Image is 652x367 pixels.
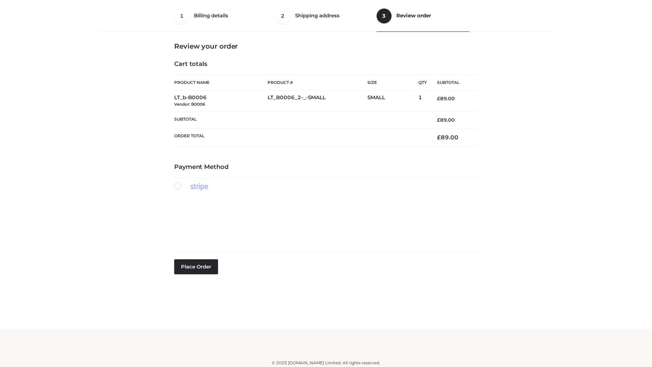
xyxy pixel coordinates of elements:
td: SMALL [367,90,418,112]
th: Product Name [174,75,268,90]
h4: Cart totals [174,60,478,68]
span: £ [437,117,440,123]
h3: Review your order [174,42,478,50]
td: LT_B0006_2-_-SMALL [268,90,367,112]
th: Subtotal [427,75,478,90]
span: £ [437,95,440,102]
th: Qty [418,75,427,90]
button: Place order [174,259,218,274]
iframe: Secure payment input frame [173,198,476,241]
bdi: 89.00 [437,117,455,123]
small: Vendor: B0006 [174,102,205,107]
th: Product # [268,75,367,90]
th: Size [367,75,415,90]
span: £ [437,134,441,141]
td: LT_b-B0006 [174,90,268,112]
div: © 2025 [DOMAIN_NAME] Limited. All rights reserved. [101,360,551,366]
bdi: 89.00 [437,95,455,102]
bdi: 89.00 [437,134,458,141]
th: Subtotal [174,111,427,128]
th: Order Total [174,128,427,146]
td: 1 [418,90,427,112]
h4: Payment Method [174,163,478,171]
